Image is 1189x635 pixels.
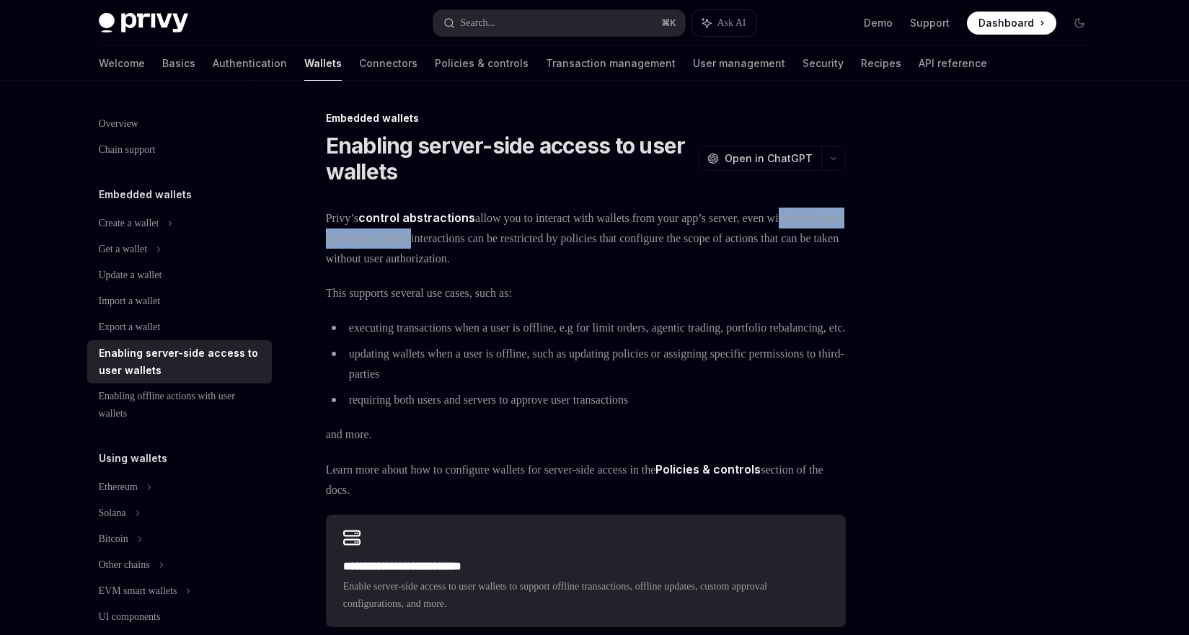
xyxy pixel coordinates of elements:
[99,115,138,133] div: Overview
[87,314,272,340] a: Export a wallet
[661,17,676,29] span: ⌘ K
[910,16,950,30] a: Support
[99,319,161,336] div: Export a wallet
[99,46,145,81] a: Welcome
[343,578,828,613] span: Enable server-side access to user wallets to support offline transactions, offline updates, custo...
[693,46,785,81] a: User management
[99,608,161,626] div: UI components
[433,10,686,36] button: Search...⌘K
[99,13,188,33] img: dark logo
[99,582,177,600] div: EVM smart wallets
[358,210,475,226] a: control abstractions
[99,215,159,232] div: Create a wallet
[326,390,846,410] li: requiring both users and servers to approve user transactions
[99,186,192,203] h5: Embedded wallets
[87,137,272,163] a: Chain support
[326,208,846,269] span: Privy’s allow you to interact with wallets from your app’s server, even without the user in the l...
[87,111,272,137] a: Overview
[326,344,846,384] li: updating wallets when a user is offline, such as updating policies or assigning specific permissi...
[692,10,756,36] button: Ask AI
[861,46,901,81] a: Recipes
[87,340,272,383] a: Enabling server-side access to user wallets
[326,459,846,500] span: Learn more about how to configure wallets for server-side access in the section of the docs.
[99,141,156,159] div: Chain support
[87,288,272,314] a: Import a wallet
[717,16,746,30] span: Ask AI
[864,16,893,30] a: Demo
[326,111,846,125] div: Embedded wallets
[99,267,162,284] div: Update a wallet
[99,388,263,422] div: Enabling offline actions with user wallets
[326,283,846,303] span: This supports several use cases, such as:
[359,46,417,81] a: Connectors
[304,46,342,81] a: Wallets
[99,479,138,496] div: Ethereum
[698,146,821,171] button: Open in ChatGPT
[546,46,676,81] a: Transaction management
[99,556,150,574] div: Other chains
[326,318,846,338] li: executing transactions when a user is offline, e.g for limit orders, agentic trading, portfolio r...
[99,241,148,258] div: Get a wallet
[326,133,692,185] h1: Enabling server-side access to user wallets
[213,46,287,81] a: Authentication
[725,151,813,166] span: Open in ChatGPT
[978,16,1034,30] span: Dashboard
[919,46,987,81] a: API reference
[99,530,128,548] div: Bitcoin
[1068,12,1091,35] button: Toggle dark mode
[99,293,161,310] div: Import a wallet
[435,46,529,81] a: Policies & controls
[87,604,272,630] a: UI components
[803,46,844,81] a: Security
[99,345,263,379] div: Enabling server-side access to user wallets
[461,14,496,32] div: Search...
[655,462,761,476] strong: Policies & controls
[162,46,195,81] a: Basics
[99,505,126,522] div: Solana
[967,12,1056,35] a: Dashboard
[326,425,846,445] span: and more.
[87,383,272,427] a: Enabling offline actions with user wallets
[87,262,272,288] a: Update a wallet
[99,450,167,467] h5: Using wallets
